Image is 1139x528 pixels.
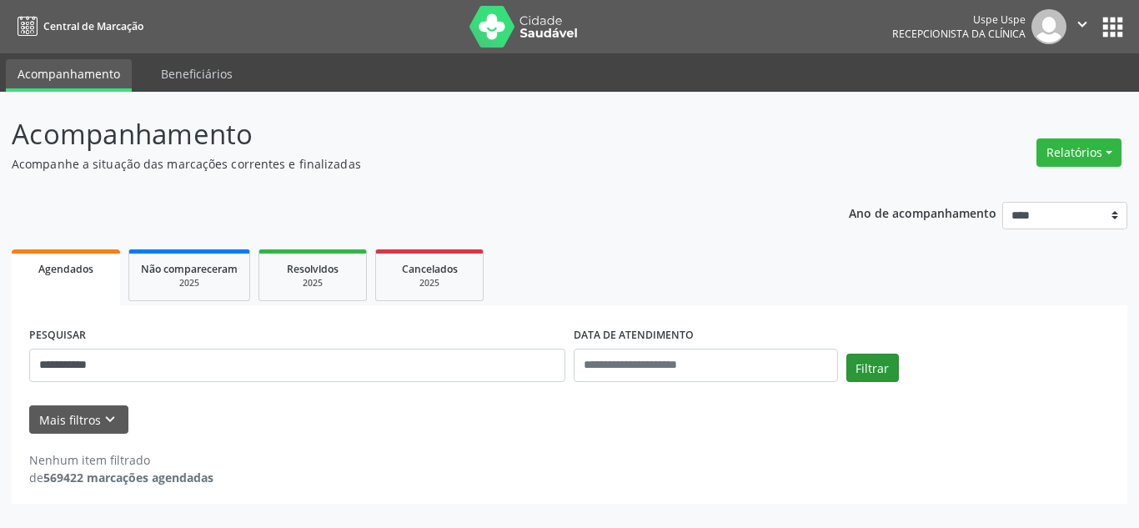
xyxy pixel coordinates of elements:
[287,262,339,276] span: Resolvidos
[12,155,793,173] p: Acompanhe a situação das marcações correntes e finalizadas
[141,277,238,289] div: 2025
[1073,15,1091,33] i: 
[141,262,238,276] span: Não compareceram
[43,470,213,485] strong: 569422 marcações agendadas
[12,13,143,40] a: Central de Marcação
[149,59,244,88] a: Beneficiários
[29,451,213,469] div: Nenhum item filtrado
[43,19,143,33] span: Central de Marcação
[1031,9,1066,44] img: img
[29,323,86,349] label: PESQUISAR
[38,262,93,276] span: Agendados
[1036,138,1121,167] button: Relatórios
[388,277,471,289] div: 2025
[101,410,119,429] i: keyboard_arrow_down
[1098,13,1127,42] button: apps
[6,59,132,92] a: Acompanhamento
[574,323,694,349] label: DATA DE ATENDIMENTO
[29,469,213,486] div: de
[849,202,996,223] p: Ano de acompanhamento
[29,405,128,435] button: Mais filtroskeyboard_arrow_down
[892,13,1026,27] div: Uspe Uspe
[402,262,458,276] span: Cancelados
[846,354,899,382] button: Filtrar
[271,277,354,289] div: 2025
[12,113,793,155] p: Acompanhamento
[892,27,1026,41] span: Recepcionista da clínica
[1066,9,1098,44] button: 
